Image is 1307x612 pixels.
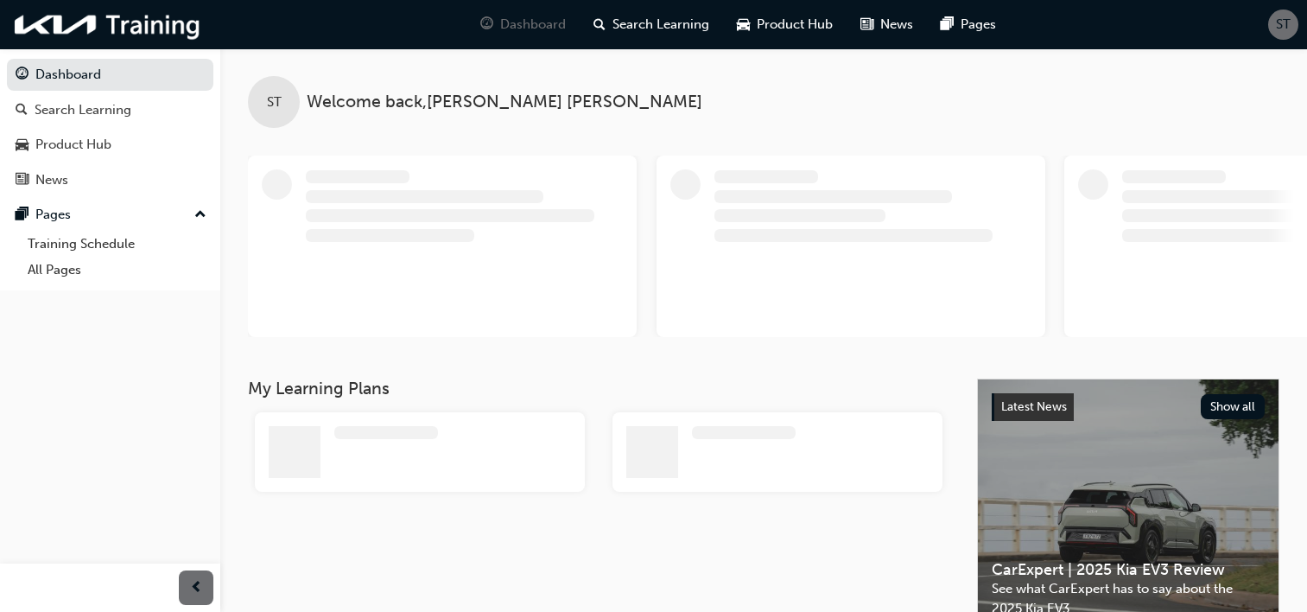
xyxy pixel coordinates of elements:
div: Product Hub [35,135,111,155]
a: News [7,164,213,196]
span: up-icon [194,204,206,226]
span: guage-icon [16,67,29,83]
span: News [880,15,913,35]
div: News [35,170,68,190]
span: prev-icon [190,577,203,599]
span: Dashboard [500,15,566,35]
span: Welcome back , [PERSON_NAME] [PERSON_NAME] [307,92,702,112]
span: ST [1276,15,1291,35]
span: Pages [961,15,996,35]
a: pages-iconPages [927,7,1010,42]
button: Pages [7,199,213,231]
a: Search Learning [7,94,213,126]
a: All Pages [21,257,213,284]
span: Search Learning [612,15,709,35]
div: Search Learning [35,100,131,120]
span: car-icon [737,14,750,35]
a: Dashboard [7,59,213,91]
a: car-iconProduct Hub [723,7,847,42]
span: news-icon [16,173,29,188]
span: search-icon [593,14,606,35]
span: search-icon [16,103,28,118]
div: Pages [35,205,71,225]
span: CarExpert | 2025 Kia EV3 Review [992,560,1265,580]
h3: My Learning Plans [248,379,949,398]
button: ST [1268,10,1298,40]
a: guage-iconDashboard [466,7,580,42]
span: Product Hub [757,15,833,35]
button: DashboardSearch LearningProduct HubNews [7,55,213,199]
span: guage-icon [480,14,493,35]
img: kia-training [9,7,207,42]
span: pages-icon [941,14,954,35]
a: news-iconNews [847,7,927,42]
a: Training Schedule [21,231,213,258]
a: Product Hub [7,129,213,161]
span: car-icon [16,137,29,153]
button: Show all [1201,394,1266,419]
a: Latest NewsShow all [992,393,1265,421]
span: Latest News [1001,399,1067,414]
span: ST [267,92,282,112]
span: pages-icon [16,207,29,223]
span: news-icon [860,14,873,35]
a: search-iconSearch Learning [580,7,723,42]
